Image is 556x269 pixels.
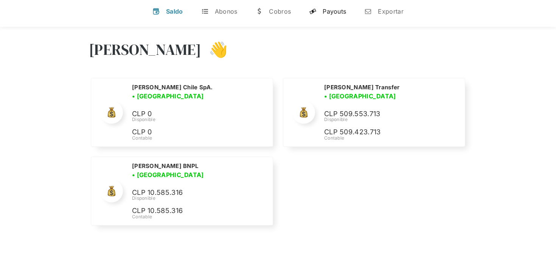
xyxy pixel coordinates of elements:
div: Contable [324,135,456,141]
div: Saldo [166,8,183,15]
div: Disponible [324,116,456,123]
div: Disponible [132,116,264,123]
div: Abonos [215,8,238,15]
h2: [PERSON_NAME] Chile SpA. [132,84,213,91]
p: CLP 10.585.316 [132,187,245,198]
h3: • [GEOGRAPHIC_DATA] [132,92,204,101]
div: t [201,8,209,15]
div: Contable [132,135,264,141]
p: CLP 509.553.713 [324,109,438,120]
p: CLP 509.423.713 [324,127,438,138]
h2: [PERSON_NAME] Transfer [324,84,400,91]
h3: [PERSON_NAME] [89,40,201,59]
p: CLP 0 [132,109,245,120]
div: Cobros [269,8,291,15]
div: Disponible [132,195,264,202]
div: Exportar [378,8,403,15]
h3: • [GEOGRAPHIC_DATA] [132,170,204,179]
h2: [PERSON_NAME] BNPL [132,162,198,170]
div: w [255,8,263,15]
div: y [309,8,317,15]
div: Payouts [323,8,346,15]
h3: • [GEOGRAPHIC_DATA] [324,92,396,101]
p: CLP 10.585.316 [132,205,245,216]
div: v [152,8,160,15]
h3: 👋 [201,40,228,59]
p: CLP 0 [132,127,245,138]
div: Contable [132,213,264,220]
div: n [364,8,372,15]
